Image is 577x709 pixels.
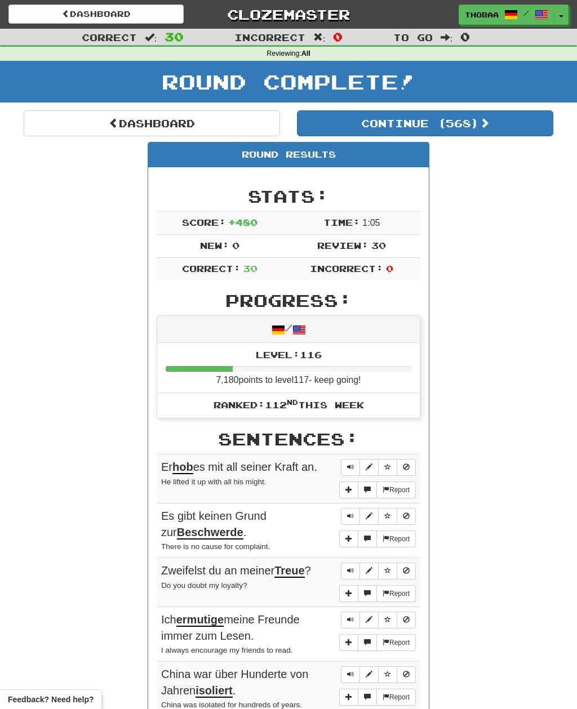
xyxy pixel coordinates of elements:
button: Play sentence audio [341,508,360,525]
span: 30 [165,30,184,43]
button: Play sentence audio [341,459,360,476]
div: More sentence controls [339,481,416,498]
span: Correct [82,32,137,43]
span: Es gibt keinen Grund zur . [161,510,267,539]
button: Edit sentence [359,508,379,525]
button: Report [376,689,416,706]
span: Incorrect: [310,263,383,274]
button: Report [376,530,416,547]
button: Toggle favorite [378,563,397,579]
a: Dashboard [24,110,280,136]
span: 0 [333,30,343,43]
button: Report [376,634,416,651]
button: Edit sentence [359,563,379,579]
button: Play sentence audio [341,612,360,628]
small: He lifted it up with all his might. [161,478,267,486]
button: Report [376,481,416,498]
button: Toggle ignore [397,563,416,579]
h2: Stats: [157,187,420,206]
span: Level: 116 [256,349,322,360]
u: Treue [274,564,304,578]
span: Er es mit all seiner Kraft an. [161,461,317,474]
div: Sentence controls [341,563,416,579]
div: Sentence controls [341,459,416,476]
button: Continue (568) [297,110,553,136]
u: isoliert [196,684,233,698]
button: Play sentence audio [341,563,360,579]
button: Toggle ignore [397,666,416,683]
span: New: [200,240,229,251]
button: Add sentence to collection [339,689,358,706]
a: Clozemaster [201,5,376,24]
span: / [523,9,529,17]
li: 7,180 points to level 117 - keep going! [157,343,420,394]
button: Add sentence to collection [339,481,358,498]
sup: nd [287,398,298,406]
span: : [441,33,453,42]
span: Score: [182,217,226,228]
button: Toggle favorite [378,666,397,683]
div: Sentence controls [341,666,416,683]
button: Toggle favorite [378,459,397,476]
span: Ich meine Freunde immer zum Lesen. [161,613,300,642]
button: Edit sentence [359,666,379,683]
span: 0 [232,240,239,251]
span: 30 [243,263,258,274]
button: Add sentence to collection [339,634,358,651]
span: 0 [460,30,470,43]
h2: Progress: [157,291,420,310]
div: More sentence controls [339,634,416,651]
a: thobaa / [459,5,554,25]
span: 30 [371,240,386,251]
span: Zweifelst du an meiner ? [161,564,311,578]
button: Add sentence to collection [339,585,358,602]
h1: Round Complete! [4,70,573,93]
button: Edit sentence [359,612,379,628]
button: Toggle ignore [397,508,416,525]
div: More sentence controls [339,689,416,706]
h2: Sentences: [157,430,420,448]
strong: All [301,50,310,57]
u: ermutige [176,613,224,627]
div: Sentence controls [341,612,416,628]
span: Open feedback widget [8,694,94,705]
span: : [313,33,326,42]
div: Sentence controls [341,508,416,525]
span: Review: [317,240,369,251]
button: Add sentence to collection [339,530,358,547]
div: Round Results [148,142,429,167]
button: Toggle ignore [397,612,416,628]
small: Do you doubt my loyalty? [161,581,247,590]
span: Time: [323,217,360,228]
span: To go [393,32,433,43]
small: I always encourage my friends to read. [161,646,292,654]
a: Dashboard [8,5,184,24]
button: Edit sentence [359,459,379,476]
span: Incorrect [234,32,305,43]
span: Correct: [182,263,241,274]
u: Beschwerde [177,526,243,539]
span: 0 [386,263,393,274]
span: + 480 [228,217,258,228]
button: Toggle favorite [378,508,397,525]
div: More sentence controls [339,530,416,547]
span: 1 : 0 5 [362,218,380,228]
div: / [157,316,420,342]
small: There is no cause for complaint. [161,542,270,551]
small: China was isolated for hundreds of years. [161,701,302,709]
button: Report [376,585,416,602]
u: hob [172,461,193,474]
button: Play sentence audio [341,666,360,683]
span: Ranked: 112 this week [214,399,364,410]
div: More sentence controls [339,585,416,602]
button: Toggle ignore [397,459,416,476]
span: : [145,33,157,42]
span: China war über Hunderte von Jahren . [161,668,308,698]
span: thobaa [465,10,499,20]
button: Toggle favorite [378,612,397,628]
